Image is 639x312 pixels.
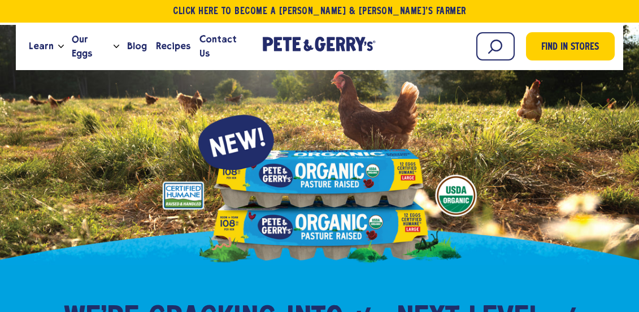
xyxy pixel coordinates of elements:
[67,31,113,62] a: Our Eggs
[526,32,615,60] a: Find in Stores
[114,45,119,49] button: Open the dropdown menu for Our Eggs
[151,31,195,62] a: Recipes
[199,32,247,60] span: Contact Us
[29,39,54,53] span: Learn
[541,40,599,55] span: Find in Stores
[72,32,108,60] span: Our Eggs
[195,31,251,62] a: Contact Us
[24,31,58,62] a: Learn
[156,39,190,53] span: Recipes
[127,39,147,53] span: Blog
[476,32,515,60] input: Search
[123,31,151,62] a: Blog
[58,45,64,49] button: Open the dropdown menu for Learn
